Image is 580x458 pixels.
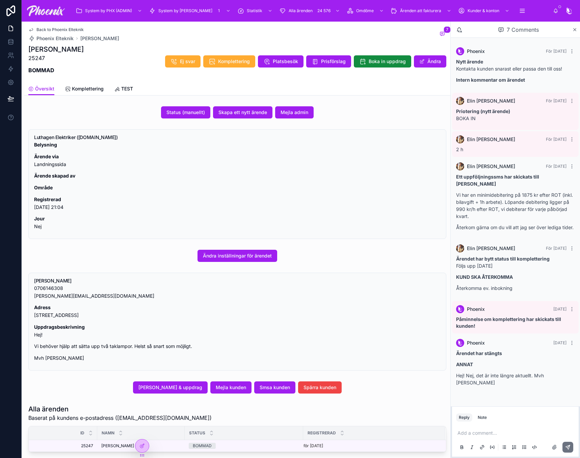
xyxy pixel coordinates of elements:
[70,3,553,18] div: scrollable content
[65,83,104,96] a: Komplettering
[34,285,441,300] p: 0706146308 [PERSON_NAME][EMAIL_ADDRESS][DOMAIN_NAME]
[507,26,539,34] span: 7 Comments
[203,55,255,68] button: Komplettering
[281,109,308,116] span: Mejla admin
[254,381,295,394] button: Smsa kunden
[467,163,515,170] span: Elin [PERSON_NAME]
[546,137,566,142] span: För [DATE]
[34,141,441,231] div: **Belysning** **Ärende via** Landningssida **Ärende skapad av** **Område** **Registrerad** 2025-0...
[546,49,566,54] span: För [DATE]
[456,191,575,220] p: Vi har en minimidebitering på 1875 kr efter ROT (inkl. bilavgift + 1h arbete). Löpande debitering...
[456,59,483,64] strong: Nytt ärende
[133,381,208,394] button: [PERSON_NAME] & uppdrag
[235,5,276,17] a: Statistik
[456,350,502,356] strong: Ärendet har stängts
[34,285,441,362] div: 0706146308 eva.agius@hotmail.com **Adress** Luthagsesplanaden 28A, 752 24 Uppsala **Uppdragsbeskr...
[158,8,212,14] span: System by [PERSON_NAME]
[467,98,515,104] span: Elin [PERSON_NAME]
[553,340,566,345] span: [DATE]
[34,185,53,190] strong: Område
[354,55,411,68] button: Boka in uppdrag
[34,304,441,319] p: [STREET_ADDRESS]
[218,58,250,65] span: Komplettering
[121,85,133,92] span: TEST
[275,106,314,118] button: Mejla admin
[456,224,575,231] p: Återkom gärna om du vill att jag ser över lediga tider.
[456,372,575,386] p: Hej! Nej, det är inte längre aktuellt. Mvh [PERSON_NAME]
[28,414,212,422] span: Baserat på kundens e-postadress ([EMAIL_ADDRESS][DOMAIN_NAME])
[456,285,575,292] p: Återkomma ev. inbokning
[456,108,575,122] p: BOKA IN
[456,413,472,422] button: Reply
[161,106,210,118] button: Status (manuellt)
[80,430,84,436] span: Id
[28,27,84,32] a: Back to Phoenix Elteknik
[467,136,515,143] span: Elin [PERSON_NAME]
[467,245,515,252] span: Elin [PERSON_NAME]
[80,35,119,42] a: [PERSON_NAME]
[180,58,195,65] span: Ej svar
[258,55,304,68] button: Platsbesök
[400,8,441,14] span: Ärenden att fakturera
[304,443,323,449] p: för [DATE]
[468,8,499,14] span: Kunder & konton
[456,274,513,280] strong: KUND SKA ÅTERKOMMA
[308,430,336,436] span: Registrerad
[218,109,267,116] span: Skapa ett nytt ärende
[28,54,84,62] p: 25247
[28,67,54,74] strong: BOMMAD
[101,443,181,449] a: [PERSON_NAME]
[37,443,93,449] a: 25247
[315,7,333,15] div: 24 576
[444,26,451,33] span: 7
[102,430,114,436] span: NAMN
[546,98,566,103] span: För [DATE]
[456,108,510,114] strong: Priotering (nytt ärende)
[306,55,351,68] button: Prisförslag
[193,443,212,449] div: BOMMAD
[34,343,441,350] p: Vi behöver hjälp att sätta upp två taklampor. Helst så snart som möjligt.
[277,5,343,17] a: Alla ärenden24 576
[189,443,299,449] a: BOMMAD
[210,381,252,394] button: Mejla kunden
[34,216,45,221] strong: Jour
[289,8,313,14] span: Alla ärenden
[213,106,272,118] button: Skapa ett nytt ärende
[247,8,262,14] span: Statistik
[456,58,575,72] p: Kontakta kunden snarast eller passa den till oss!
[85,8,132,14] span: System by PHX (ADMIN)
[36,35,74,42] span: Phoenix Elteknik
[34,135,441,140] h5: Luthagen Elektriker (luthagenelektriker.se)
[356,8,374,14] span: Omdöme
[72,85,104,92] span: Komplettering
[456,256,550,262] strong: Ärendet har bytt status till komplettering
[138,384,202,391] span: [PERSON_NAME] & uppdrag
[438,30,446,38] button: 7
[546,246,566,251] span: För [DATE]
[34,142,57,147] strong: Belysning
[456,77,525,83] strong: Intern kommentar om ärendet
[36,27,84,32] span: Back to Phoenix Elteknik
[298,381,342,394] button: Spärra kunden
[34,324,85,330] strong: Uppdragsbeskrivning
[34,154,59,159] strong: Ärende via
[28,83,54,96] a: Översikt
[34,304,51,310] strong: Adress
[345,5,387,17] a: Omdöme
[467,48,485,55] span: Phoenix
[546,164,566,169] span: För [DATE]
[165,55,201,68] button: Ej svar
[34,196,61,202] strong: Registrerad
[304,443,437,449] a: för [DATE]
[35,85,54,92] span: Översikt
[456,361,473,367] strong: ANNAT
[147,5,234,17] a: System by [PERSON_NAME]1
[27,5,65,16] img: App logo
[28,404,212,414] h1: Alla ärenden
[456,316,561,329] strong: Påminnelse om komplettering har skickats till kunden!
[553,306,566,312] span: [DATE]
[197,250,277,262] button: Ändra inställningar för ärendet
[456,174,539,187] strong: Ett uppföljningssms har skickats till [PERSON_NAME]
